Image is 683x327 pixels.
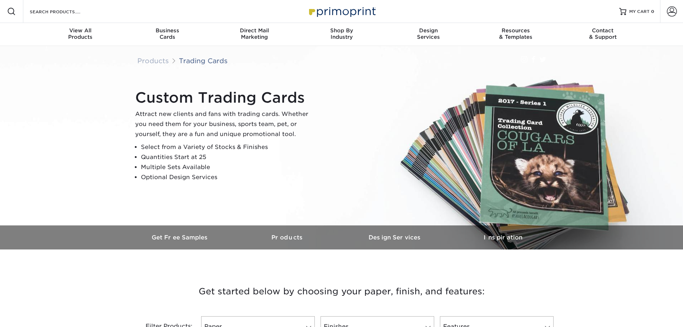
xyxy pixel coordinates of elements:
[559,23,646,46] a: Contact& Support
[449,225,557,249] a: Inspiration
[141,142,314,152] li: Select from a Variety of Stocks & Finishes
[385,27,472,40] div: Services
[135,89,314,106] h1: Custom Trading Cards
[472,27,559,40] div: & Templates
[385,23,472,46] a: DesignServices
[132,275,551,308] h3: Get started below by choosing your paper, finish, and features:
[234,234,342,241] h3: Products
[298,27,385,34] span: Shop By
[342,225,449,249] a: Design Services
[298,27,385,40] div: Industry
[127,234,234,241] h3: Get Free Samples
[127,225,234,249] a: Get Free Samples
[37,23,124,46] a: View AllProducts
[141,152,314,162] li: Quantities Start at 25
[472,23,559,46] a: Resources& Templates
[449,234,557,241] h3: Inspiration
[211,23,298,46] a: Direct MailMarketing
[651,9,654,14] span: 0
[472,27,559,34] span: Resources
[124,27,211,40] div: Cards
[211,27,298,34] span: Direct Mail
[559,27,646,40] div: & Support
[135,109,314,139] p: Attract new clients and fans with trading cards. Whether you need them for your business, sports ...
[179,57,228,65] a: Trading Cards
[141,172,314,182] li: Optional Design Services
[37,27,124,34] span: View All
[29,7,99,16] input: SEARCH PRODUCTS.....
[629,9,650,15] span: MY CART
[211,27,298,40] div: Marketing
[124,27,211,34] span: Business
[298,23,385,46] a: Shop ByIndustry
[385,27,472,34] span: Design
[559,27,646,34] span: Contact
[342,234,449,241] h3: Design Services
[234,225,342,249] a: Products
[124,23,211,46] a: BusinessCards
[141,162,314,172] li: Multiple Sets Available
[306,4,378,19] img: Primoprint
[137,57,169,65] a: Products
[37,27,124,40] div: Products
